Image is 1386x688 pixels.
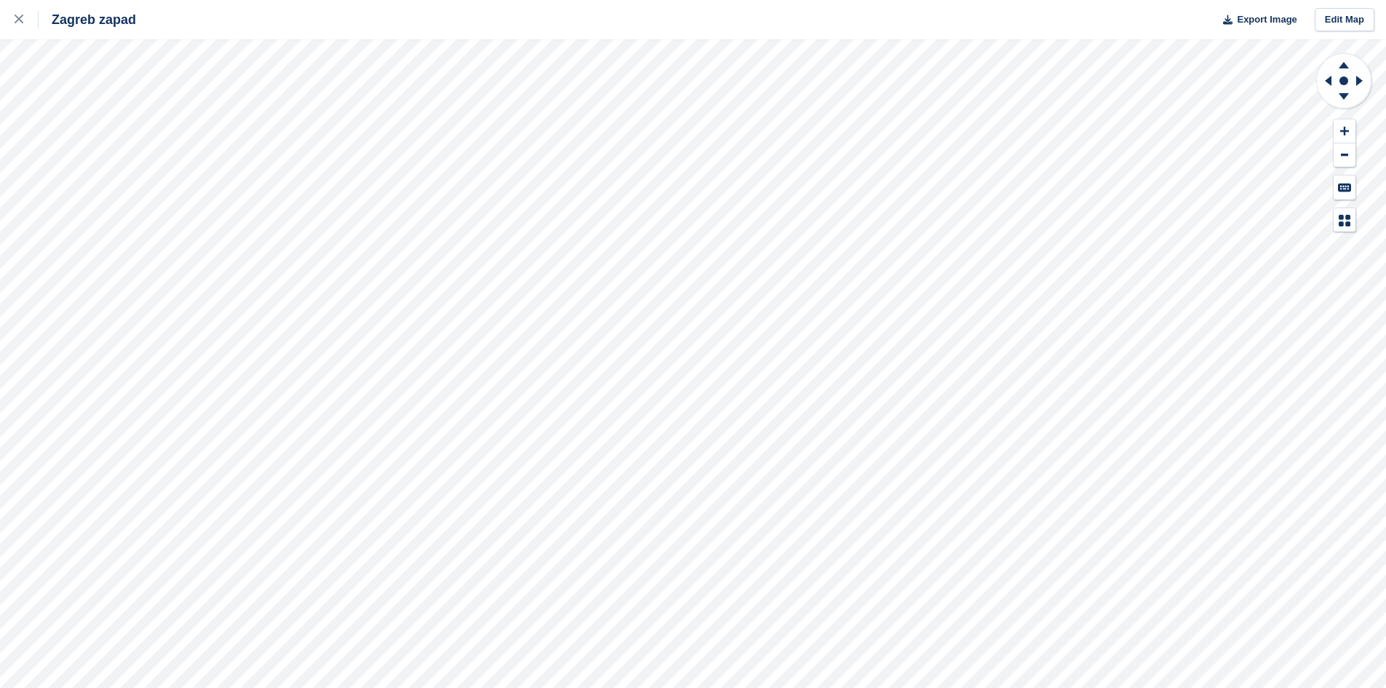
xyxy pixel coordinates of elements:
[1334,119,1355,143] button: Zoom In
[1237,12,1297,27] span: Export Image
[1334,175,1355,199] button: Keyboard Shortcuts
[1214,8,1297,32] button: Export Image
[39,11,136,28] div: Zagreb zapad
[1334,143,1355,167] button: Zoom Out
[1315,8,1374,32] a: Edit Map
[1334,208,1355,232] button: Map Legend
